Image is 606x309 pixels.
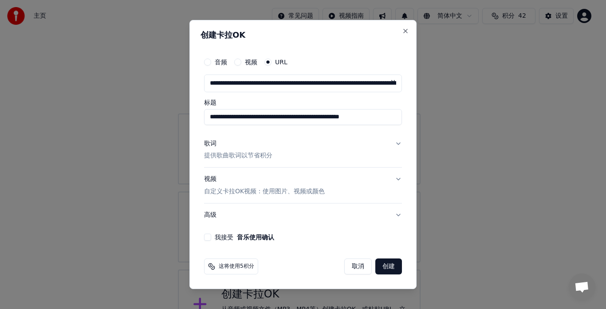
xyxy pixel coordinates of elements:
[219,263,254,270] span: 这将使用5积分
[237,234,274,240] button: 我接受
[275,59,287,65] label: URL
[215,59,227,65] label: 音频
[204,132,402,168] button: 歌词提供歌曲歌词以节省积分
[344,258,372,274] button: 取消
[204,99,402,106] label: 标题
[204,152,272,160] p: 提供歌曲歌词以节省积分
[375,258,402,274] button: 创建
[204,139,216,148] div: 歌词
[215,234,274,240] label: 我接受
[204,203,402,227] button: 高级
[204,168,402,203] button: 视频自定义卡拉OK视频：使用图片、视频或颜色
[204,175,325,196] div: 视频
[201,31,405,39] h2: 创建卡拉OK
[245,59,257,65] label: 视频
[204,187,325,196] p: 自定义卡拉OK视频：使用图片、视频或颜色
